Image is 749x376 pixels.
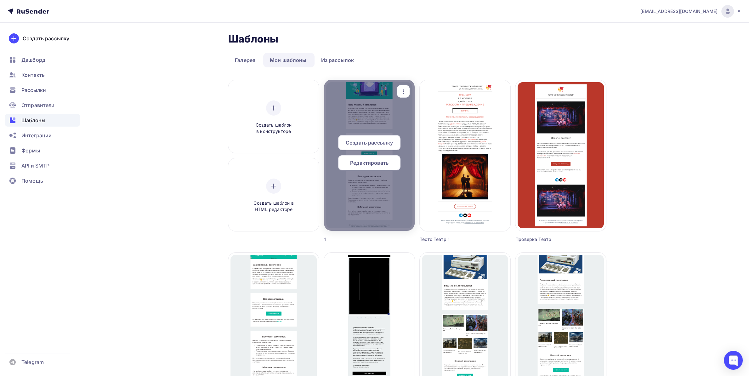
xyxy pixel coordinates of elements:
span: Создать шаблон в HTML редакторе [244,200,304,213]
a: [EMAIL_ADDRESS][DOMAIN_NAME] [640,5,741,18]
span: Шаблоны [21,117,45,124]
a: Шаблоны [5,114,80,127]
a: Дашборд [5,54,80,66]
span: Создать рассылку [346,139,393,146]
span: API и SMTP [21,162,49,169]
a: Отправители [5,99,80,111]
span: Отправители [21,101,55,109]
div: 1 [324,236,392,242]
span: Интеграции [21,132,52,139]
span: Дашборд [21,56,45,64]
div: Проверка Театр [515,236,583,242]
span: Помощь [21,177,43,185]
a: Формы [5,144,80,157]
a: Рассылки [5,84,80,96]
span: [EMAIL_ADDRESS][DOMAIN_NAME] [640,8,718,14]
a: Галерея [228,53,262,67]
h2: Шаблоны [228,33,278,45]
a: Контакты [5,69,80,81]
a: Из рассылок [315,53,361,67]
span: Редактировать [350,159,389,167]
span: Telegram [21,358,44,366]
span: Формы [21,147,40,154]
div: Создать рассылку [23,35,69,42]
div: Тесто Театр 1 [420,236,488,242]
span: Контакты [21,71,46,79]
span: Рассылки [21,86,46,94]
a: Мои шаблоны [263,53,313,67]
span: Создать шаблон в конструкторе [244,122,304,135]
